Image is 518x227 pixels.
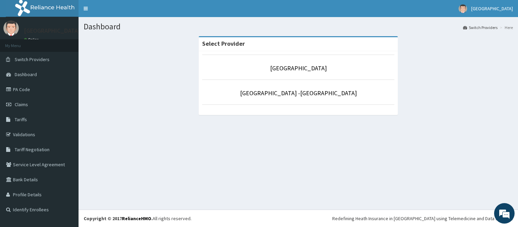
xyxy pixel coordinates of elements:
p: [GEOGRAPHIC_DATA] [24,28,80,34]
div: Redefining Heath Insurance in [GEOGRAPHIC_DATA] using Telemedicine and Data Science! [332,215,513,222]
a: RelianceHMO [122,215,151,222]
img: User Image [3,20,19,36]
span: Tariff Negotiation [15,146,50,153]
strong: Select Provider [202,40,245,47]
li: Here [498,25,513,30]
footer: All rights reserved. [79,210,518,227]
strong: Copyright © 2017 . [84,215,153,222]
span: Dashboard [15,71,37,77]
a: [GEOGRAPHIC_DATA] [270,64,327,72]
span: Switch Providers [15,56,50,62]
a: Online [24,37,40,42]
span: Claims [15,101,28,108]
a: [GEOGRAPHIC_DATA] -[GEOGRAPHIC_DATA] [240,89,357,97]
a: Switch Providers [463,25,498,30]
span: Tariffs [15,116,27,123]
h1: Dashboard [84,22,513,31]
img: User Image [459,4,467,13]
span: [GEOGRAPHIC_DATA] [471,5,513,12]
